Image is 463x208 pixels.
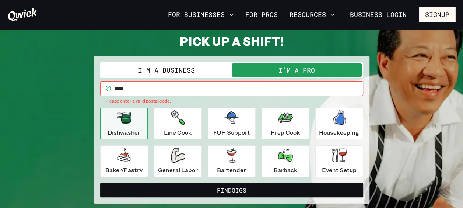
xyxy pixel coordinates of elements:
p: Housekeeping [319,128,359,137]
button: I'm a Business [102,63,232,77]
button: FOH Support [208,108,256,139]
p: Barback [274,166,297,174]
p: FOH Support [213,128,250,137]
p: Dishwasher [108,128,140,137]
button: Baker/Pastry [100,145,148,177]
button: For Businesses [165,8,236,21]
p: Baker/Pastry [105,166,143,174]
p: General Labor [158,166,198,174]
button: Resources [287,8,338,21]
p: Bartender [217,166,246,174]
p: Prep Cook [271,128,300,137]
p: Line Cook [164,128,192,137]
button: Barback [262,145,309,177]
a: For Pros [242,8,281,21]
button: Line Cook [154,108,202,139]
p: Please enter a valid postal code. [105,97,358,105]
button: Event Setup [315,145,363,177]
a: Business Login [344,7,413,22]
button: FindGigs [100,183,363,198]
button: Signup [419,7,456,22]
button: Dishwasher [100,108,148,139]
button: Bartender [208,145,256,177]
h2: PICK UP A SHIFT! [94,34,369,48]
button: General Labor [154,145,202,177]
button: Housekeeping [315,108,363,139]
p: Event Setup [322,166,357,174]
button: Prep Cook [262,108,309,139]
button: I'm a Pro [232,63,362,77]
